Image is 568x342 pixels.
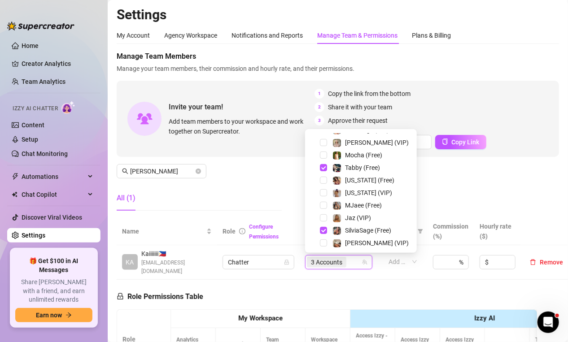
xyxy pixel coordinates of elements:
[345,214,371,221] span: Jaz (VIP)
[117,293,124,300] span: lock
[362,260,367,265] span: team
[169,117,311,136] span: Add team members to your workspace and work together on Supercreator.
[333,202,341,210] img: MJaee (Free)
[317,30,398,40] div: Manage Team & Permissions
[418,229,423,234] span: filter
[15,308,92,322] button: Earn nowarrow-right
[22,78,66,85] a: Team Analytics
[333,239,341,247] img: Chloe (VIP)
[15,257,92,274] span: 🎁 Get $100 in AI Messages
[7,22,74,30] img: logo-BBDzfeDw.svg
[320,202,327,209] span: Select tree node
[412,30,451,40] div: Plans & Billing
[320,164,327,171] span: Select tree node
[232,30,303,40] div: Notifications and Reports
[328,102,392,112] span: Share it with your team
[22,214,82,221] a: Discover Viral Videos
[117,30,150,40] div: My Account
[239,228,245,234] span: info-circle
[428,218,474,245] th: Commission (%)
[333,214,341,222] img: Jaz (VIP)
[328,89,411,99] span: Copy the link from the bottom
[333,164,341,172] img: Tabby (Free)
[320,177,327,184] span: Select tree node
[22,56,93,71] a: Creator Analytics
[320,239,327,247] span: Select tree node
[249,224,279,240] a: Configure Permissions
[333,227,341,235] img: SilviaSage (Free)
[22,150,68,157] a: Chat Monitoring
[320,152,327,159] span: Select tree node
[530,259,536,265] span: delete
[117,6,559,23] h2: Settings
[435,135,486,149] button: Copy Link
[320,214,327,221] span: Select tree node
[307,257,346,268] span: 3 Accounts
[15,278,92,304] span: Share [PERSON_NAME] with a friend, and earn unlimited rewards
[320,139,327,146] span: Select tree node
[333,189,341,197] img: Georgia (VIP)
[345,152,382,159] span: Mocha (Free)
[22,232,45,239] a: Settings
[284,260,289,265] span: lock
[320,189,327,196] span: Select tree node
[164,30,217,40] div: Agency Workspace
[12,191,17,198] img: Chat Copilot
[22,121,44,129] a: Content
[416,225,425,238] span: filter
[117,218,217,245] th: Name
[117,291,203,302] h5: Role Permissions Table
[320,227,327,234] span: Select tree node
[36,312,62,319] span: Earn now
[169,101,315,113] span: Invite your team!
[22,136,38,143] a: Setup
[345,202,382,209] span: MJaee (Free)
[126,257,134,267] span: KA
[223,228,236,235] span: Role
[122,168,128,174] span: search
[540,259,563,266] span: Remove
[22,42,39,49] a: Home
[526,257,567,268] button: Remove
[333,177,341,185] img: Georgia (Free)
[442,139,448,145] span: copy
[333,152,341,160] img: Mocha (Free)
[474,218,521,245] th: Hourly rate ($)
[22,187,85,202] span: Chat Copilot
[13,104,58,113] span: Izzy AI Chatter
[328,116,388,126] span: Approve their request
[345,239,409,247] span: [PERSON_NAME] (VIP)
[452,139,480,146] span: Copy Link
[311,257,342,267] span: 3 Accounts
[315,116,324,126] span: 3
[238,314,283,322] strong: My Workspace
[345,227,391,234] span: SilviaSage (Free)
[196,169,201,174] button: close-circle
[345,177,394,184] span: [US_STATE] (Free)
[22,169,85,184] span: Automations
[475,314,495,322] strong: Izzy AI
[228,255,289,269] span: Chatter
[130,166,194,176] input: Search members
[345,139,409,146] span: [PERSON_NAME] (VIP)
[117,51,559,62] span: Manage Team Members
[141,249,212,259] span: Kaiiiiiii 🇵🇭
[315,89,324,99] span: 1
[141,259,212,276] span: [EMAIL_ADDRESS][DOMAIN_NAME]
[333,139,341,147] img: Ellie (VIP)
[345,189,392,196] span: [US_STATE] (VIP)
[537,312,559,333] iframe: Intercom live chat
[117,64,559,74] span: Manage your team members, their commission and hourly rate, and their permissions.
[117,193,135,203] div: All (1)
[12,173,19,180] span: thunderbolt
[66,312,72,318] span: arrow-right
[61,101,75,114] img: AI Chatter
[315,102,324,112] span: 2
[122,226,205,236] span: Name
[345,164,380,171] span: Tabby (Free)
